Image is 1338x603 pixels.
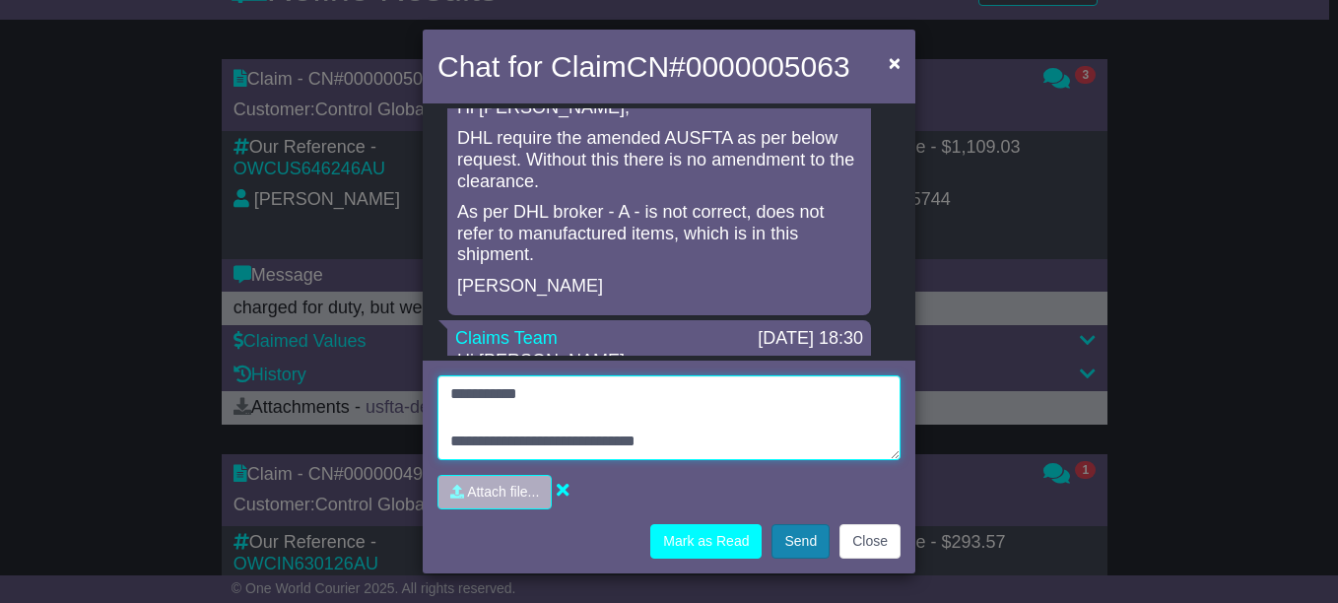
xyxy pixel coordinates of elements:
p: Hi [PERSON_NAME], [457,351,861,372]
span: 0000005063 [686,50,850,83]
div: [DATE] 18:30 [758,328,863,350]
button: Close [879,42,910,83]
span: × [889,51,901,74]
button: Send [771,524,830,559]
button: Close [839,524,901,559]
button: Mark as Read [650,524,762,559]
p: As per DHL broker - A - is not correct, does not refer to manufactured items, which is in this sh... [457,202,861,266]
span: CN# [627,50,850,83]
p: DHL require the amended AUSFTA as per below request. Without this there is no amendment to the cl... [457,128,861,192]
p: Hi [PERSON_NAME], [457,98,861,119]
h4: Chat for Claim [437,44,850,89]
a: Claims Team [455,328,558,348]
p: [PERSON_NAME] [457,276,861,298]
